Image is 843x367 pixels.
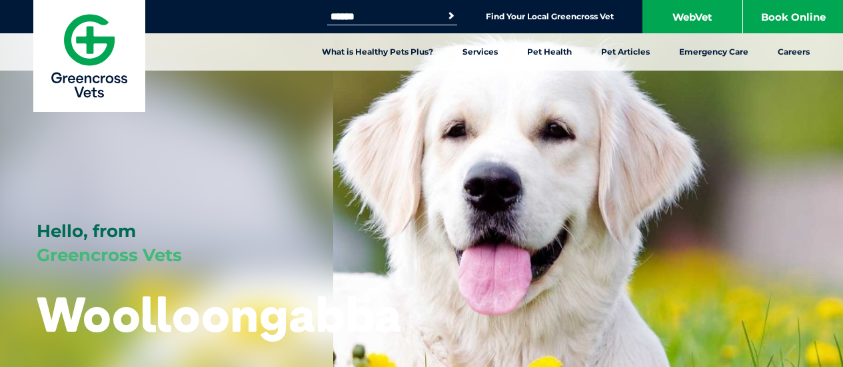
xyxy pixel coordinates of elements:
[37,244,182,266] span: Greencross Vets
[763,33,824,71] a: Careers
[512,33,586,71] a: Pet Health
[37,220,136,242] span: Hello, from
[37,288,401,340] h1: Woolloongabba
[307,33,448,71] a: What is Healthy Pets Plus?
[486,11,614,22] a: Find Your Local Greencross Vet
[586,33,664,71] a: Pet Articles
[444,9,458,23] button: Search
[664,33,763,71] a: Emergency Care
[448,33,512,71] a: Services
